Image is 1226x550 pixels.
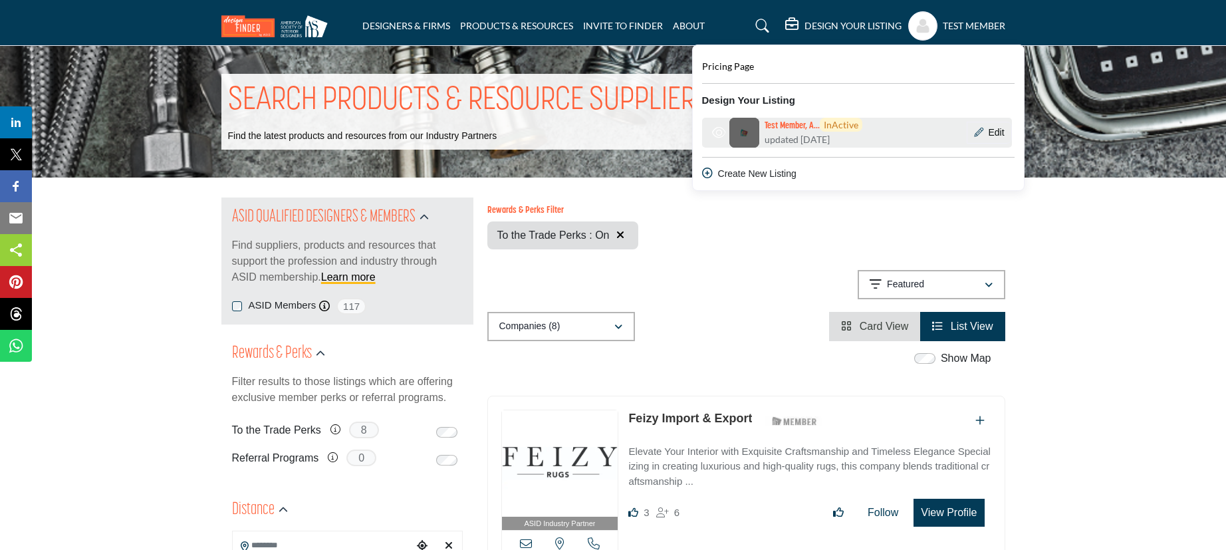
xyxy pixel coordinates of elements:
span: List View [951,321,993,332]
input: ASID Members checkbox [232,301,242,311]
h2: Rewards & Perks [232,342,312,366]
h2: ASID QUALIFIED DESIGNERS & MEMBERS [232,206,416,229]
a: PRODUCTS & RESOURCES [460,20,573,31]
p: Find suppliers, products and resources that support the profession and industry through ASID memb... [232,237,463,285]
a: Learn more [321,271,376,283]
input: Switch to Referral Programs [436,455,457,466]
h5: DESIGN YOUR LISTING [804,20,902,32]
span: ASID Industry Partner [524,518,595,529]
img: test-member Logo [729,118,759,148]
a: Feizy Import & Export [628,412,752,425]
a: ABOUT [673,20,705,31]
i: Likes [628,507,638,517]
img: Site Logo [221,15,334,37]
label: ASID Members [249,298,316,313]
img: ASID Members Badge Icon [765,413,824,430]
span: Card View [860,321,909,332]
a: View Card [841,321,908,332]
span: 8 [349,422,379,438]
img: Feizy Import & Export [502,410,618,517]
button: Featured [858,270,1005,299]
span: Pricing Page [702,61,754,72]
button: View Profile [914,499,984,527]
p: Elevate Your Interior with Exquisite Craftsmanship and Timeless Elegance Specializing in creating... [628,444,991,489]
span: 117 [336,298,366,315]
a: INVITE TO FINDER [583,20,663,31]
a: DESIGNERS & FIRMS [362,20,450,31]
div: Followers [656,505,679,521]
span: updated [DATE] [765,134,830,145]
input: Switch to To the Trade Perks [436,427,457,438]
span: 0 [346,450,376,466]
a: Add To List [975,415,985,426]
button: Companies (8) [487,312,635,341]
p: Featured [887,278,924,291]
button: Follow [859,499,907,526]
div: Basic outlined example [917,122,1012,144]
label: To the Trade Perks [232,418,321,442]
p: Companies (8) [499,320,560,333]
label: Show Map [941,350,991,366]
label: Referral Programs [232,446,319,470]
p: Find the latest products and resources from our Industry Partners [228,130,497,143]
p: Feizy Import & Export [628,410,752,428]
span: 6 [674,507,679,518]
h1: SEARCH PRODUCTS & RESOURCE SUPPLIERS [228,80,710,122]
a: ASID Industry Partner [502,410,618,531]
a: View List [932,321,993,332]
h6: Rewards & Perks Filter [487,206,638,217]
a: Search [743,15,778,37]
a: Elevate Your Interior with Exquisite Craftsmanship and Timeless Elegance Specializing in creating... [628,436,991,489]
button: Show hide supplier dropdown [908,11,937,41]
li: Card View [829,312,920,341]
h5: Test Member [943,19,1005,33]
span: To the Trade Perks : On [497,229,610,241]
button: Show Company Details With Edit Page [967,122,1012,144]
div: DESIGN YOUR LISTING [692,45,1025,191]
p: Filter results to those listings which are offering exclusive member perks or referral programs. [232,374,463,406]
span: InActive [820,118,862,132]
a: Pricing Page [702,59,754,74]
span: 3 [644,507,649,518]
div: Create New Listing [702,167,1015,181]
b: Design Your Listing [702,93,795,108]
h2: Distance [232,498,275,522]
li: List View [920,312,1005,341]
div: DESIGN YOUR LISTING [785,18,902,34]
button: Like listing [824,499,852,526]
h6: Test Member, ASID Allied [765,118,862,132]
a: Link for company listing [702,118,1013,148]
